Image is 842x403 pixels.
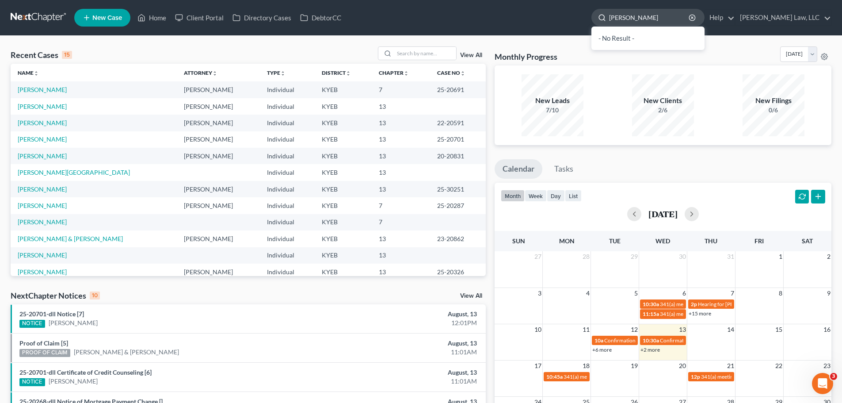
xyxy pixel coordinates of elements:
[184,69,217,76] a: Attorneyunfold_more
[372,81,430,98] td: 7
[18,185,67,193] a: [PERSON_NAME]
[260,81,315,98] td: Individual
[632,106,694,115] div: 2/6
[460,52,482,58] a: View All
[18,119,67,127] a: [PERSON_NAME]
[826,288,831,299] span: 9
[830,373,837,380] span: 3
[212,71,217,76] i: unfold_more
[267,69,286,76] a: Typeunfold_more
[522,106,583,115] div: 7/10
[678,361,687,371] span: 20
[430,181,486,197] td: 25-30251
[18,152,67,160] a: [PERSON_NAME]
[260,181,315,197] td: Individual
[330,368,477,377] div: August, 13
[726,361,735,371] span: 21
[177,98,260,115] td: [PERSON_NAME]
[592,346,612,353] a: +6 more
[260,214,315,230] td: Individual
[660,311,745,317] span: 341(a) meeting for [PERSON_NAME]
[533,324,542,335] span: 10
[640,346,660,353] a: +2 more
[582,324,591,335] span: 11
[330,377,477,386] div: 11:01AM
[34,71,39,76] i: unfold_more
[19,349,70,357] div: PROOF OF CLAIM
[698,301,767,307] span: Hearing for [PERSON_NAME]
[177,197,260,214] td: [PERSON_NAME]
[49,377,98,386] a: [PERSON_NAME]
[177,230,260,247] td: [PERSON_NAME]
[260,164,315,180] td: Individual
[315,148,372,164] td: KYEB
[18,218,67,226] a: [PERSON_NAME]
[564,373,649,380] span: 341(a) meeting for [PERSON_NAME]
[495,51,557,62] h3: Monthly Progress
[177,181,260,197] td: [PERSON_NAME]
[379,69,409,76] a: Chapterunfold_more
[501,190,525,202] button: month
[133,10,171,26] a: Home
[430,264,486,280] td: 25-20326
[228,10,296,26] a: Directory Cases
[372,230,430,247] td: 13
[705,10,735,26] a: Help
[430,131,486,148] td: 25-20701
[372,115,430,131] td: 13
[565,190,582,202] button: list
[315,81,372,98] td: KYEB
[315,181,372,197] td: KYEB
[430,230,486,247] td: 23-20862
[346,71,351,76] i: unfold_more
[296,10,346,26] a: DebtorCC
[730,288,735,299] span: 7
[49,319,98,327] a: [PERSON_NAME]
[315,115,372,131] td: KYEB
[372,164,430,180] td: 13
[630,324,639,335] span: 12
[18,202,67,209] a: [PERSON_NAME]
[689,310,711,317] a: +15 more
[18,169,130,176] a: [PERSON_NAME][GEOGRAPHIC_DATA]
[372,98,430,115] td: 13
[430,81,486,98] td: 25-20691
[735,10,831,26] a: [PERSON_NAME] Law, LLC
[260,148,315,164] td: Individual
[74,348,179,357] a: [PERSON_NAME] & [PERSON_NAME]
[315,230,372,247] td: KYEB
[260,197,315,214] td: Individual
[633,288,639,299] span: 5
[437,69,465,76] a: Case Nounfold_more
[430,115,486,131] td: 22-20591
[660,337,807,344] span: Confirmation hearing for [PERSON_NAME] & [PERSON_NAME]
[430,197,486,214] td: 25-20287
[372,148,430,164] td: 13
[171,10,228,26] a: Client Portal
[260,230,315,247] td: Individual
[92,15,122,21] span: New Case
[691,301,697,307] span: 2p
[315,197,372,214] td: KYEB
[691,373,700,380] span: 12p
[177,81,260,98] td: [PERSON_NAME]
[559,237,575,245] span: Mon
[330,348,477,357] div: 11:01AM
[315,164,372,180] td: KYEB
[11,50,72,60] div: Recent Cases
[18,251,67,259] a: [PERSON_NAME]
[90,292,100,299] div: 10
[632,96,694,106] div: New Clients
[525,190,547,202] button: week
[774,324,783,335] span: 15
[260,98,315,115] td: Individual
[177,148,260,164] td: [PERSON_NAME]
[630,361,639,371] span: 19
[701,373,786,380] span: 341(a) meeting for [PERSON_NAME]
[512,237,525,245] span: Sun
[643,337,659,344] span: 10:30a
[533,361,542,371] span: 17
[546,159,581,179] a: Tasks
[594,337,603,344] span: 10a
[372,264,430,280] td: 13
